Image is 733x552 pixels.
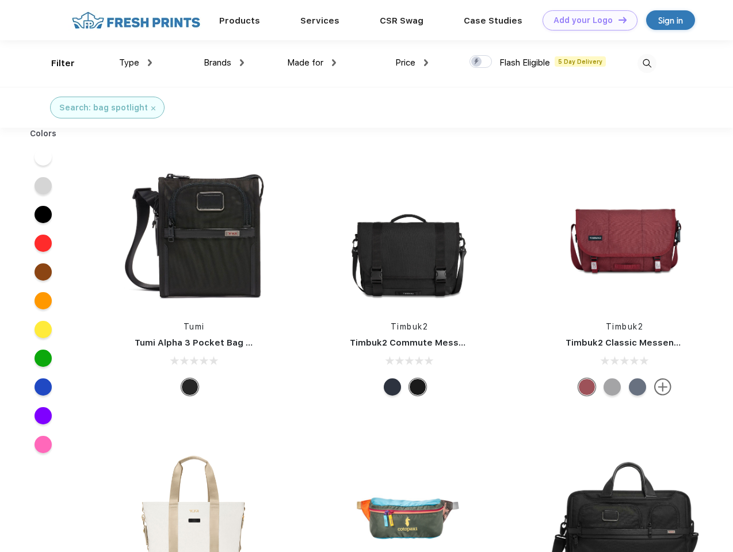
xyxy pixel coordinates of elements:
div: Eco Collegiate Red [578,378,595,396]
div: Search: bag spotlight [59,102,148,114]
img: dropdown.png [148,59,152,66]
img: dropdown.png [240,59,244,66]
a: Tumi Alpha 3 Pocket Bag Small [135,338,269,348]
a: Timbuk2 Commute Messenger Bag [350,338,504,348]
span: 5 Day Delivery [555,56,606,67]
img: fo%20logo%202.webp [68,10,204,30]
span: Price [395,57,415,68]
div: Filter [51,57,75,70]
img: dropdown.png [332,59,336,66]
a: Timbuk2 [606,322,644,331]
span: Type [119,57,139,68]
span: Flash Eligible [499,57,550,68]
a: Sign in [646,10,695,30]
img: func=resize&h=266 [548,156,701,309]
img: desktop_search.svg [637,54,656,73]
img: DT [619,17,627,23]
img: filter_cancel.svg [151,106,155,110]
div: Eco Lightbeam [629,378,646,396]
img: more.svg [654,378,671,396]
img: dropdown.png [424,59,428,66]
div: Eco Nautical [384,378,401,396]
div: Sign in [658,14,683,27]
img: func=resize&h=266 [333,156,486,309]
a: Products [219,16,260,26]
a: Tumi [184,322,205,331]
a: Timbuk2 Classic Messenger Bag [566,338,708,348]
div: Eco Rind Pop [604,378,621,396]
div: Eco Black [409,378,426,396]
div: Colors [21,128,66,140]
a: Timbuk2 [391,322,429,331]
div: Black [181,378,198,396]
span: Made for [287,57,323,68]
div: Add your Logo [553,16,613,25]
span: Brands [204,57,231,68]
img: func=resize&h=266 [117,156,270,309]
